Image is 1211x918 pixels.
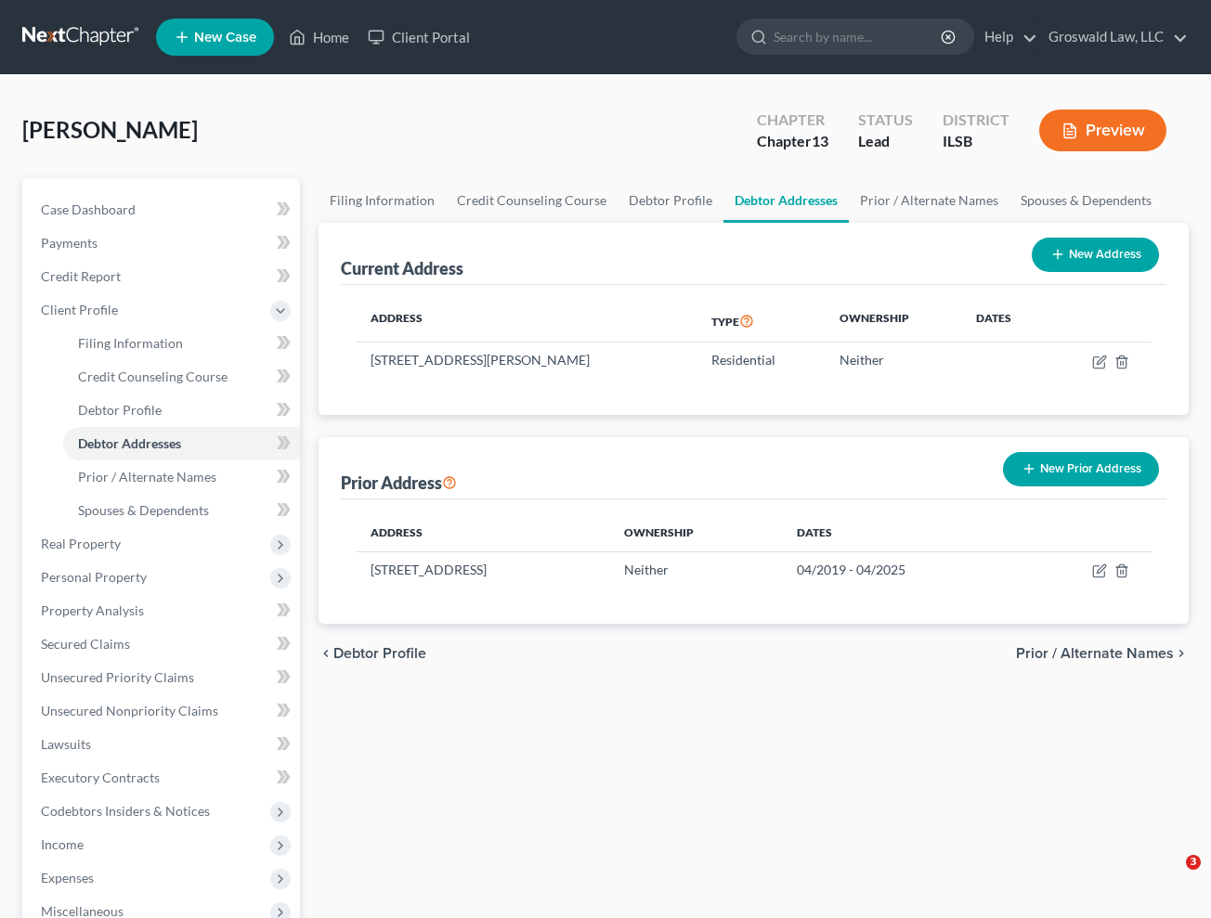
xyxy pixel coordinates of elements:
[757,110,828,131] div: Chapter
[356,551,609,587] td: [STREET_ADDRESS]
[63,327,300,360] a: Filing Information
[319,646,333,661] i: chevron_left
[858,110,913,131] div: Status
[341,257,463,279] div: Current Address
[78,335,183,351] span: Filing Information
[41,235,98,251] span: Payments
[356,343,697,378] td: [STREET_ADDRESS][PERSON_NAME]
[41,803,210,819] span: Codebtors Insiders & Notices
[26,627,300,661] a: Secured Claims
[1148,855,1192,899] iframe: Intercom live chat
[943,131,1009,152] div: ILSB
[697,300,825,343] th: Type
[26,761,300,795] a: Executory Contracts
[41,569,147,585] span: Personal Property
[757,131,828,152] div: Chapter
[41,870,94,886] span: Expenses
[26,694,300,728] a: Unsecured Nonpriority Claims
[26,260,300,293] a: Credit Report
[782,514,1022,551] th: Dates
[1174,646,1189,661] i: chevron_right
[26,594,300,627] a: Property Analysis
[1039,110,1166,151] button: Preview
[41,636,130,652] span: Secured Claims
[41,201,136,217] span: Case Dashboard
[26,193,300,226] a: Case Dashboard
[26,226,300,260] a: Payments
[26,728,300,761] a: Lawsuits
[78,402,162,418] span: Debtor Profile
[41,602,144,618] span: Property Analysis
[63,427,300,460] a: Debtor Addresses
[41,703,218,718] span: Unsecured Nonpriority Claims
[78,435,181,451] span: Debtor Addresses
[774,19,944,54] input: Search by name...
[63,460,300,494] a: Prior / Alternate Names
[78,502,209,518] span: Spouses & Dependents
[63,394,300,427] a: Debtor Profile
[1186,855,1201,870] span: 3
[975,20,1037,54] a: Help
[1016,646,1189,661] button: Prior / Alternate Names chevron_right
[723,178,849,223] a: Debtor Addresses
[41,769,160,785] span: Executory Contracts
[194,31,256,45] span: New Case
[319,646,426,661] button: chevron_left Debtor Profile
[1032,238,1159,272] button: New Address
[618,178,723,223] a: Debtor Profile
[1003,452,1159,486] button: New Prior Address
[858,131,913,152] div: Lead
[41,302,118,317] span: Client Profile
[1016,646,1174,661] span: Prior / Alternate Names
[78,469,216,485] span: Prior / Alternate Names
[26,661,300,694] a: Unsecured Priority Claims
[63,360,300,394] a: Credit Counseling Course
[943,110,1009,131] div: District
[63,494,300,527] a: Spouses & Dependents
[849,178,1009,223] a: Prior / Alternate Names
[609,514,782,551] th: Ownership
[697,343,825,378] td: Residential
[446,178,618,223] a: Credit Counseling Course
[41,836,84,852] span: Income
[812,132,828,149] span: 13
[1039,20,1188,54] a: Groswald Law, LLC
[961,300,1050,343] th: Dates
[356,300,697,343] th: Address
[22,116,198,143] span: [PERSON_NAME]
[280,20,358,54] a: Home
[825,343,960,378] td: Neither
[1009,178,1163,223] a: Spouses & Dependents
[825,300,960,343] th: Ownership
[41,669,194,685] span: Unsecured Priority Claims
[41,268,121,284] span: Credit Report
[782,551,1022,587] td: 04/2019 - 04/2025
[609,551,782,587] td: Neither
[356,514,609,551] th: Address
[358,20,479,54] a: Client Portal
[341,472,457,494] div: Prior Address
[319,178,446,223] a: Filing Information
[41,736,91,752] span: Lawsuits
[333,646,426,661] span: Debtor Profile
[41,536,121,551] span: Real Property
[78,368,228,384] span: Credit Counseling Course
